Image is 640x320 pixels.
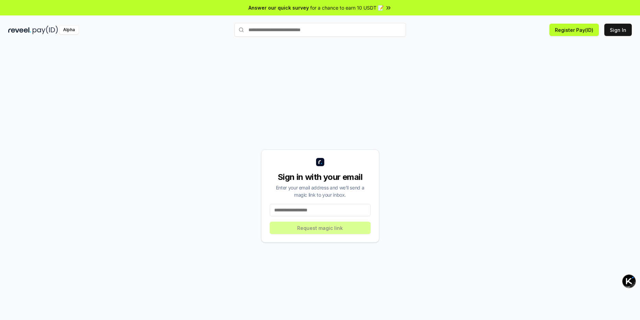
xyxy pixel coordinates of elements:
[316,158,324,166] img: logo_small
[270,172,371,183] div: Sign in with your email
[248,4,309,11] span: Answer our quick survey
[604,24,632,36] button: Sign In
[270,184,371,198] div: Enter your email address and we’ll send a magic link to your inbox.
[33,26,58,34] img: pay_id
[310,4,384,11] span: for a chance to earn 10 USDT 📝
[8,26,31,34] img: reveel_dark
[549,24,599,36] button: Register Pay(ID)
[59,26,79,34] div: Alpha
